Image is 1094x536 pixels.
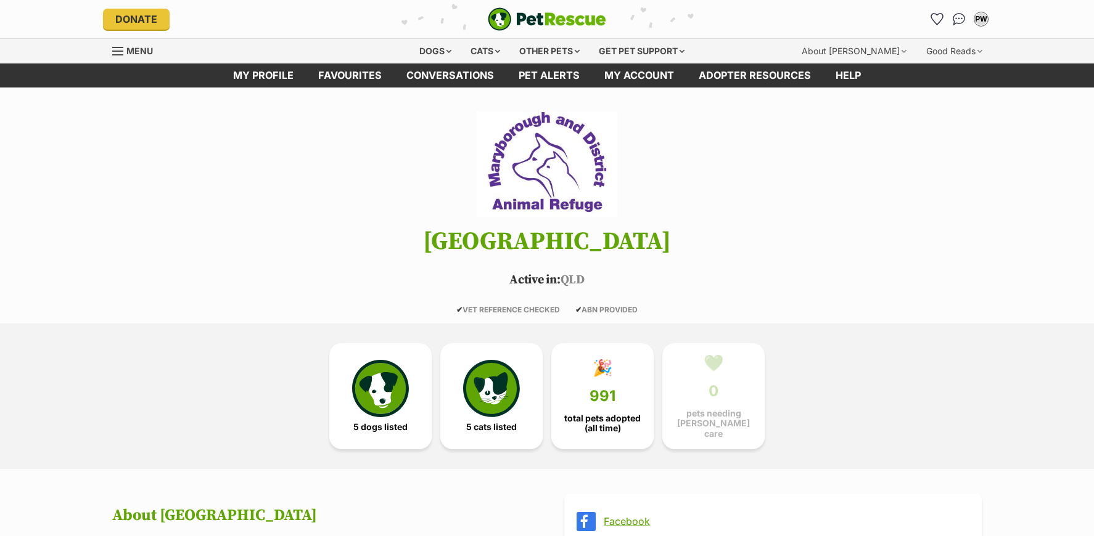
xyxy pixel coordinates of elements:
[662,343,765,449] a: 💚 0 pets needing [PERSON_NAME] care
[112,506,530,525] h2: About [GEOGRAPHIC_DATA]
[709,383,718,400] span: 0
[440,343,543,449] a: 5 cats listed
[704,354,723,372] div: 💚
[466,422,517,432] span: 5 cats listed
[949,9,969,29] a: Conversations
[488,7,606,31] a: PetRescue
[352,360,409,416] img: petrescue-icon-eee76f85a60ef55c4a1927667547b313a7c0e82042636edf73dce9c88f694885.svg
[592,63,686,87] a: My account
[927,9,991,29] ul: Account quick links
[604,516,964,527] a: Facebook
[575,305,638,314] span: ABN PROVIDED
[353,422,408,432] span: 5 dogs listed
[575,305,582,314] icon: ✔
[456,305,463,314] icon: ✔
[918,39,991,63] div: Good Reads
[103,9,170,30] a: Donate
[823,63,873,87] a: Help
[329,343,432,449] a: 5 dogs listed
[673,408,754,438] span: pets needing [PERSON_NAME] care
[394,63,506,87] a: conversations
[94,271,1000,290] p: QLD
[793,39,915,63] div: About [PERSON_NAME]
[411,39,460,63] div: Dogs
[462,39,509,63] div: Cats
[686,63,823,87] a: Adopter resources
[306,63,394,87] a: Favourites
[126,46,153,56] span: Menu
[511,39,588,63] div: Other pets
[927,9,947,29] a: Favourites
[590,39,693,63] div: Get pet support
[94,228,1000,255] h1: [GEOGRAPHIC_DATA]
[463,360,520,416] img: cat-icon-068c71abf8fe30c970a85cd354bc8e23425d12f6e8612795f06af48be43a487a.svg
[488,7,606,31] img: logo-e224e6f780fb5917bec1dbf3a21bbac754714ae5b6737aabdf751b685950b380.svg
[562,413,643,433] span: total pets adopted (all time)
[551,343,654,449] a: 🎉 991 total pets adopted (all time)
[953,13,966,25] img: chat-41dd97257d64d25036548639549fe6c8038ab92f7586957e7f3b1b290dea8141.svg
[975,13,987,25] div: PW
[456,305,560,314] span: VET REFERENCE CHECKED
[221,63,306,87] a: My profile
[477,112,617,217] img: Maryborough Animal Refuge
[509,272,560,288] span: Active in:
[593,359,612,377] div: 🎉
[590,388,615,405] span: 991
[506,63,592,87] a: Pet alerts
[112,39,162,61] a: Menu
[971,9,991,29] button: My account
